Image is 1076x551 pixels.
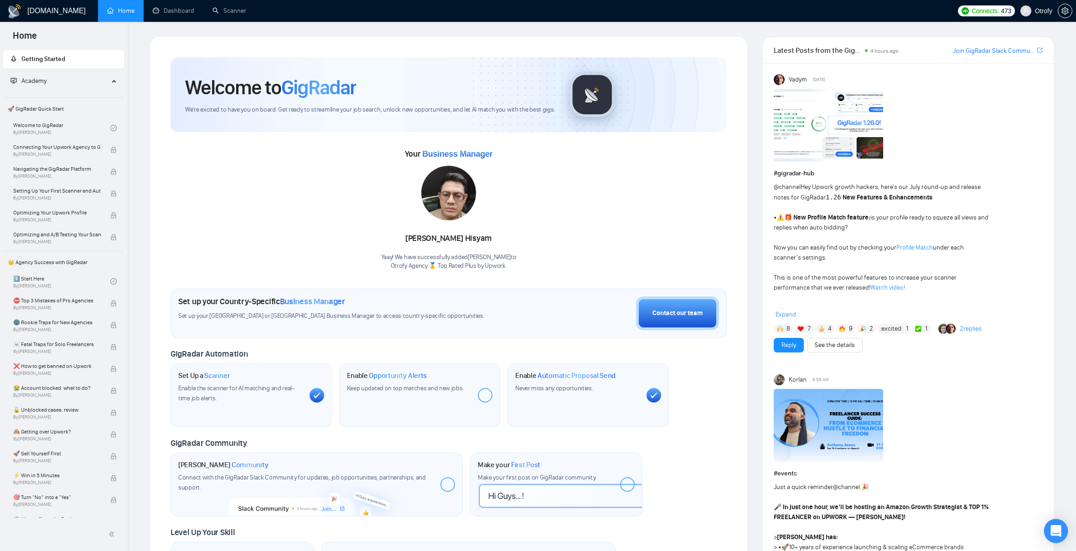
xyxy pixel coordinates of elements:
span: 1 [925,324,927,333]
span: Setting Up Your First Scanner and Auto-Bidder [13,186,101,195]
span: 🎤 [774,503,781,511]
a: Profile Match [896,244,933,251]
span: By [PERSON_NAME] [13,195,101,201]
span: GigRadar Community [171,438,247,448]
span: 🔓 Unblocked cases: review [13,405,101,414]
span: lock [110,234,117,240]
span: By [PERSON_NAME] [13,436,101,442]
img: F09AC4U7ATU-image.png [774,89,883,162]
span: By [PERSON_NAME] [13,217,101,223]
span: 2 [869,324,873,333]
span: Automatic Proposal Send [538,371,616,380]
p: Otrofy Agency 🥇 Top Rated Plus by Upwork . [381,262,517,270]
span: Getting Started [21,55,65,63]
span: export [1037,46,1043,54]
a: Watch video! [870,284,905,291]
span: Navigating the GigRadar Platform [13,164,101,173]
span: By [PERSON_NAME] [13,458,101,464]
span: rocket [10,56,17,62]
img: ❤️ [797,326,804,332]
span: Business Manager [422,149,492,158]
h1: Set Up a [178,371,230,380]
button: Reply [774,338,804,352]
span: lock [110,497,117,503]
span: Community [232,460,269,469]
button: See the details [807,338,863,352]
a: Join GigRadar Slack Community [953,46,1035,56]
span: By [PERSON_NAME] [13,152,101,157]
code: 1.26 [826,194,841,201]
span: lock [110,366,117,372]
h1: Enable [515,371,616,380]
span: lock [110,344,117,350]
span: 9 [849,324,853,333]
span: 4 hours ago [870,48,899,54]
span: 4 [828,324,832,333]
span: 🎁 [784,214,792,221]
img: Alex B [938,324,948,334]
span: Scanner [204,371,230,380]
span: By [PERSON_NAME] [13,239,101,245]
div: Yaay! We have successfully added [PERSON_NAME] to [381,253,517,270]
span: 🚀 Sell Yourself First [13,449,101,458]
a: 1️⃣ Start HereBy[PERSON_NAME] [13,271,110,291]
span: setting [1058,7,1072,15]
span: ⚠️ [776,214,784,221]
span: lock [110,300,117,306]
span: 8:58 AM [812,376,829,384]
strong: In just one hour, we’ll be hosting an Amazon Growth Strategist & TOP 1% FREELANCER on UPWORK — [P... [774,503,989,521]
a: homeHome [107,7,134,15]
h1: [PERSON_NAME] [178,460,269,469]
span: :excited: [880,324,903,334]
img: Vadym [774,74,785,85]
span: 💼 Always Close the Deal [13,515,101,524]
h1: # gigradar-hub [774,168,1043,179]
span: check-circle [110,125,117,131]
span: By [PERSON_NAME] [13,414,101,420]
span: 🎯 Turn “No” into a “Yes” [13,493,101,502]
span: By [PERSON_NAME] [13,349,101,354]
span: Opportunity Alerts [369,371,427,380]
h1: Enable [347,371,427,380]
span: Latest Posts from the GigRadar Community [774,45,862,56]
span: 8 [786,324,790,333]
li: Getting Started [3,50,124,68]
span: double-left [109,530,118,539]
span: Korlan [789,375,807,385]
span: Your [405,149,493,159]
span: lock [110,409,117,416]
span: We're excited to have you on board. Get ready to streamline your job search, unlock new opportuni... [185,106,555,114]
img: logo [7,4,22,19]
span: Level Up Your Skill [171,527,235,537]
div: [PERSON_NAME] Hisyam [381,231,517,246]
div: Contact our team [652,308,703,318]
h1: Make your [478,460,540,469]
strong: New Features & Enhancements [843,194,932,201]
span: 🌚 Rookie Traps for New Agencies [13,318,101,327]
span: check-circle [110,278,117,285]
span: Make your first post on GigRadar community. [478,474,596,481]
a: searchScanner [212,7,246,15]
img: gigradar-logo.png [569,72,615,117]
button: setting [1058,4,1072,18]
span: Optimizing Your Upwork Profile [13,208,101,217]
img: upwork-logo.png [962,7,969,15]
span: lock [110,388,117,394]
span: user [1023,8,1029,14]
span: GigRadar Automation [171,349,248,359]
span: ⛔ Top 3 Mistakes of Pro Agencies [13,296,101,305]
span: lock [110,147,117,153]
img: F09H8TEEYJG-Anthony%20James.png [774,389,883,462]
img: ✅ [915,326,921,332]
span: ❌ How to get banned on Upwork [13,362,101,371]
span: GigRadar [281,75,356,100]
span: By [PERSON_NAME] [13,502,101,507]
span: Connect with the GigRadar Slack Community for updates, job opportunities, partnerships, and support. [178,474,426,491]
strong: Profile management upgrades: [776,304,866,311]
strong: [PERSON_NAME] has: [777,533,838,541]
span: ⚡ Win in 5 Minutes [13,471,101,480]
img: 🔥 [839,326,845,332]
span: Business Manager [280,296,345,306]
span: 473 [1001,6,1011,16]
span: lock [110,212,117,219]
